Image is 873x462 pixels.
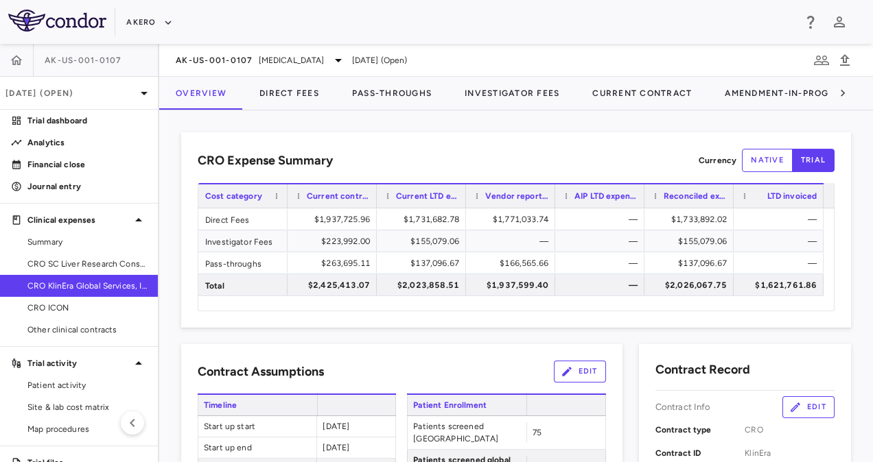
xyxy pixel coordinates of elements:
span: Site & lab cost matrix [27,401,147,413]
div: Pass-throughs [198,252,288,273]
button: native [742,149,793,172]
p: Journal entry [27,180,147,193]
button: Edit [782,396,835,418]
div: — [746,208,817,230]
span: Current LTD expensed [396,191,459,201]
div: $223,992.00 [300,230,370,252]
p: Contract Info [655,401,711,413]
span: CRO SC Liver Research Consortium LLC [27,258,147,270]
div: — [568,252,638,274]
span: Patient activity [27,379,147,391]
button: Edit [554,361,606,382]
h6: Contract Record [655,361,750,379]
span: 75 [533,428,542,437]
p: Financial close [27,158,147,171]
span: AK-US-001-0107 [45,55,122,66]
span: CRO ICON [27,302,147,314]
p: Analytics [27,136,147,149]
span: AK-US-001-0107 [176,55,253,66]
p: Contract type [655,424,745,436]
div: — [568,230,638,252]
span: [DATE] (Open) [352,54,408,66]
div: — [568,208,638,230]
p: Trial activity [27,357,130,369]
div: $1,937,599.40 [478,274,548,296]
span: Map procedures [27,423,147,435]
div: $155,079.06 [389,230,459,252]
p: [DATE] (Open) [5,87,136,99]
div: $2,023,858.51 [389,274,459,296]
span: Summary [27,236,147,248]
span: Reconciled expense [664,191,727,201]
span: KlinEra [745,447,835,459]
span: [MEDICAL_DATA] [259,54,325,66]
span: [DATE] [323,422,349,431]
img: logo-full-BYUhSk78.svg [8,10,106,32]
p: Currency [699,154,736,167]
button: trial [792,149,835,172]
span: Patients screened [GEOGRAPHIC_DATA] [408,416,526,449]
div: Total [198,274,288,295]
span: Vendor reported [485,191,548,201]
button: Overview [159,77,243,110]
div: $2,425,413.07 [300,274,370,296]
h6: CRO Expense Summary [198,151,333,170]
div: $137,096.67 [389,252,459,274]
span: Current contract value [307,191,370,201]
span: Timeline [198,395,317,415]
div: — [478,230,548,252]
span: LTD invoiced [767,191,817,201]
div: $155,079.06 [657,230,727,252]
div: — [746,230,817,252]
button: Direct Fees [243,77,336,110]
button: Pass-Throughs [336,77,448,110]
span: Start up start [198,416,316,437]
div: $2,026,067.75 [657,274,727,296]
div: $166,565.66 [478,252,548,274]
h6: Contract Assumptions [198,363,324,381]
button: Akero [126,12,172,34]
div: $1,733,892.02 [657,208,727,230]
span: Patient Enrollment [407,395,526,415]
p: Clinical expenses [27,214,130,226]
div: $1,937,725.96 [300,208,370,230]
div: $1,621,761.86 [746,274,817,296]
span: Cost category [205,191,262,201]
div: Direct Fees [198,208,288,230]
span: [DATE] [323,443,349,452]
p: Contract ID [655,447,745,459]
span: Start up end [198,437,316,458]
div: $263,695.11 [300,252,370,274]
div: — [568,274,638,296]
div: $1,731,682.78 [389,208,459,230]
div: $1,771,033.74 [478,208,548,230]
span: Other clinical contracts [27,324,147,336]
button: Amendment-In-Progress [708,77,868,110]
span: CRO KlinEra Global Services, Inc. [27,280,147,292]
div: $137,096.67 [657,252,727,274]
button: Investigator Fees [448,77,576,110]
div: — [746,252,817,274]
span: CRO [745,424,835,436]
button: Current Contract [576,77,708,110]
div: Investigator Fees [198,230,288,252]
span: AIP LTD expensed [574,191,638,201]
p: Trial dashboard [27,114,147,127]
